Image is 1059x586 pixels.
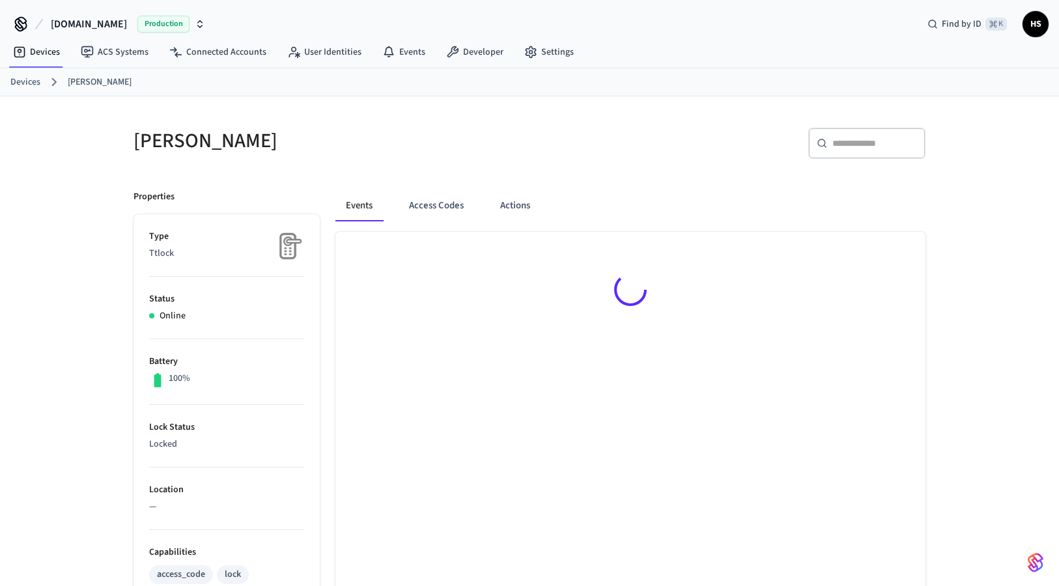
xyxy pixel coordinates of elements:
span: ⌘ K [985,18,1007,31]
p: Lock Status [149,421,304,434]
p: Online [160,309,186,323]
div: lock [225,568,241,581]
p: Locked [149,438,304,451]
p: Capabilities [149,546,304,559]
a: Devices [3,40,70,64]
a: Developer [436,40,514,64]
span: Find by ID [942,18,981,31]
a: Devices [10,76,40,89]
button: Events [335,190,383,221]
a: [PERSON_NAME] [68,76,132,89]
span: HS [1024,12,1047,36]
h5: [PERSON_NAME] [134,128,522,154]
p: Ttlock [149,247,304,260]
a: Connected Accounts [159,40,277,64]
a: Events [372,40,436,64]
button: Access Codes [399,190,474,221]
a: Settings [514,40,584,64]
p: Type [149,230,304,244]
p: — [149,500,304,514]
span: [DOMAIN_NAME] [51,16,127,32]
p: Status [149,292,304,306]
a: User Identities [277,40,372,64]
p: 100% [169,372,190,385]
button: HS [1023,11,1049,37]
p: Location [149,483,304,497]
img: Placeholder Lock Image [272,230,304,262]
a: ACS Systems [70,40,159,64]
button: Actions [490,190,541,221]
p: Battery [149,355,304,369]
div: ant example [335,190,925,221]
p: Properties [134,190,175,204]
span: Production [137,16,190,33]
img: SeamLogoGradient.69752ec5.svg [1028,552,1043,573]
div: access_code [157,568,205,581]
div: Find by ID⌘ K [917,12,1017,36]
